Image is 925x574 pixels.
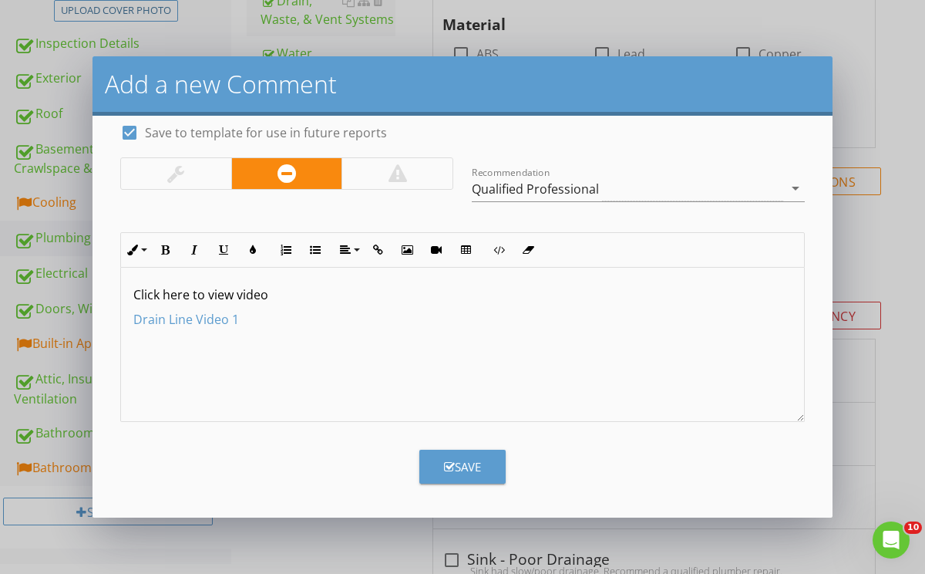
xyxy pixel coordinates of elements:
button: Ordered List [271,235,301,265]
button: Underline (⌘U) [209,235,238,265]
button: Bold (⌘B) [150,235,180,265]
button: Insert Table [451,235,480,265]
button: Insert Image (⌘P) [392,235,422,265]
button: Save [419,450,506,484]
div: Save [444,458,481,476]
a: Drain Line Video 1 [133,311,239,328]
label: Save to template for use in future reports [145,125,387,140]
span: 10 [904,522,922,534]
button: Italic (⌘I) [180,235,209,265]
button: Code View [484,235,513,265]
i: arrow_drop_down [786,179,805,198]
button: Inline Style [121,235,150,265]
button: Insert Video [422,235,451,265]
div: Qualified Professional [472,182,599,196]
iframe: Intercom live chat [873,522,910,559]
p: Click here to view video [133,285,792,304]
button: Clear Formatting [513,235,543,265]
h2: Add a new Comment [105,69,820,100]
